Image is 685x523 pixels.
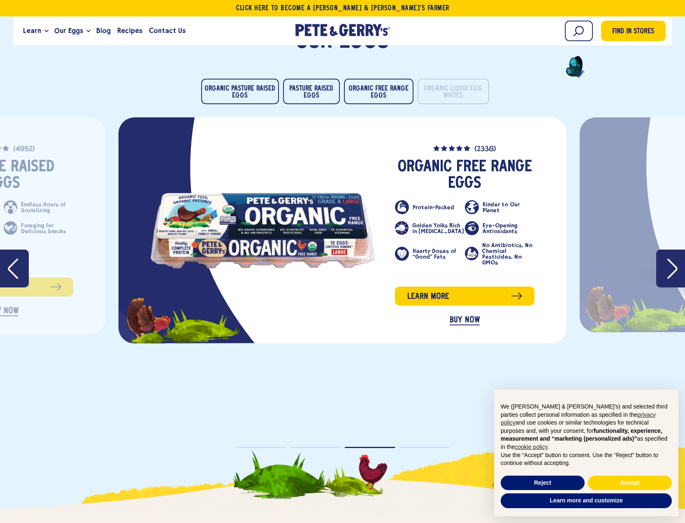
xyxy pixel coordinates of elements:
[118,117,567,343] div: slide 3 of 4
[54,26,83,36] span: Our Eggs
[501,493,672,508] button: Learn more and customize
[488,383,685,523] div: Notice
[235,447,286,448] button: Page dot 1
[44,30,49,33] button: Open the dropdown menu for Learn
[465,221,534,235] li: Eye-Opening Antioxidants
[146,20,189,42] a: Contact Us
[474,146,496,153] span: (2338)
[96,26,111,36] span: Blog
[86,30,91,33] button: Open the dropdown menu for Our Eggs
[114,20,146,42] a: Recipes
[515,444,547,450] a: cookie policy
[283,79,340,104] button: Pasture Raised Eggs
[395,221,464,235] li: Golden Yolks Rich in [MEDICAL_DATA]
[465,242,534,265] li: No Antibiotics, No Chemical Pesticides, No GMOs
[51,20,86,42] a: Our Eggs
[395,144,534,153] a: (2338)
[20,20,44,42] a: Learn
[588,476,672,490] button: Accept
[395,242,464,265] li: Hearty Doses of “Good” Fats
[395,159,534,192] h3: Organic Free Range Eggs
[565,21,593,41] input: Search
[501,476,585,490] button: Reject
[501,451,672,467] p: Use the “Accept” button to consent. Use the “Reject” button to continue without accepting.
[450,316,479,325] a: BUY NOW
[23,26,41,36] span: Learn
[4,200,73,214] li: Endless Hours of Socializing
[656,250,685,287] button: Next
[201,79,279,104] button: Organic Pasture Raised Eggs
[399,447,450,448] button: Page dot 4
[290,447,341,448] button: Page dot 2
[345,447,395,448] button: Page dot 3
[601,21,666,41] a: Find in Stores
[344,79,413,104] button: Organic Free Range Eggs
[13,146,35,153] span: (4952)
[149,26,186,36] span: Contact Us
[465,200,534,214] li: Kinder to Our Planet
[418,79,489,104] button: Organic Liquid Egg Whites
[501,403,672,451] p: We ([PERSON_NAME] & [PERSON_NAME]'s) and selected third parties collect personal information as s...
[93,20,114,42] a: Blog
[407,290,449,303] span: Learn more
[395,287,534,306] a: Learn more
[4,221,73,235] li: Foraging for Delicious Snacks
[612,26,654,37] span: Find in Stores
[395,200,464,214] li: Protein-Packed
[117,26,142,36] span: Recipes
